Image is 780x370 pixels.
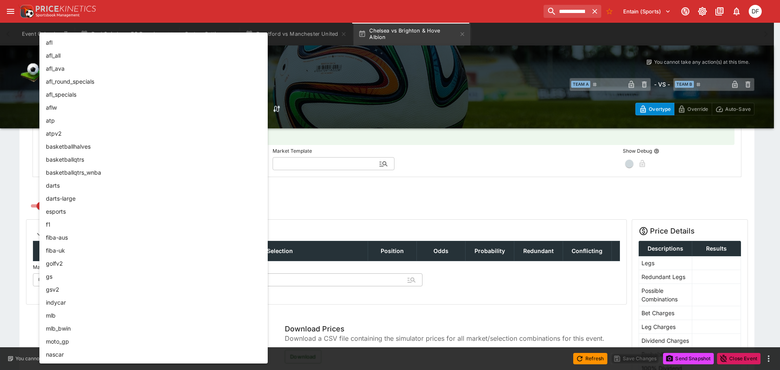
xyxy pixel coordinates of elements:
li: afl_all [39,49,268,62]
li: afl_specials [39,88,268,101]
li: afl [39,36,268,49]
li: basketballqtrs [39,153,268,166]
li: indycar [39,296,268,309]
li: fiba-uk [39,244,268,257]
li: moto_gp [39,335,268,348]
li: atp [39,114,268,127]
li: afl_ava [39,62,268,75]
li: darts-large [39,192,268,205]
li: afl_round_specials [39,75,268,88]
li: fiba-aus [39,231,268,244]
li: golfv2 [39,257,268,270]
li: basketballhalves [39,140,268,153]
li: gs [39,270,268,283]
li: esports [39,205,268,218]
li: aflw [39,101,268,114]
li: gsv2 [39,283,268,296]
li: f1 [39,218,268,231]
li: darts [39,179,268,192]
li: mlb_bwin [39,322,268,335]
li: atpv2 [39,127,268,140]
li: mlb [39,309,268,322]
li: basketballqtrs_wnba [39,166,268,179]
li: nascar [39,348,268,361]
